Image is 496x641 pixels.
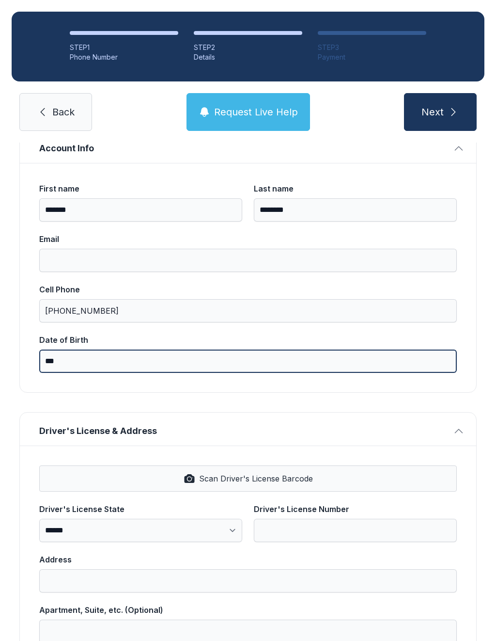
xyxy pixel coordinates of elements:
input: First name [39,198,242,222]
input: Email [39,249,457,272]
div: First name [39,183,242,194]
div: Address [39,554,457,565]
div: STEP 1 [70,43,178,52]
input: Address [39,569,457,593]
div: Payment [318,52,426,62]
div: Driver's License State [39,503,242,515]
span: Request Live Help [214,105,298,119]
span: Scan Driver's License Barcode [199,473,313,484]
div: Email [39,233,457,245]
input: Last name [254,198,457,222]
input: Date of Birth [39,350,457,373]
div: Details [194,52,302,62]
div: Phone Number [70,52,178,62]
div: Last name [254,183,457,194]
div: STEP 3 [318,43,426,52]
button: Account Info [20,130,476,163]
span: Account Info [39,142,449,155]
span: Back [52,105,75,119]
select: Driver's License State [39,519,242,542]
div: Date of Birth [39,334,457,346]
div: Apartment, Suite, etc. (Optional) [39,604,457,616]
div: Cell Phone [39,284,457,295]
div: STEP 2 [194,43,302,52]
input: Cell Phone [39,299,457,322]
span: Next [421,105,444,119]
input: Driver's License Number [254,519,457,542]
button: Driver's License & Address [20,413,476,446]
span: Driver's License & Address [39,424,449,438]
div: Driver's License Number [254,503,457,515]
